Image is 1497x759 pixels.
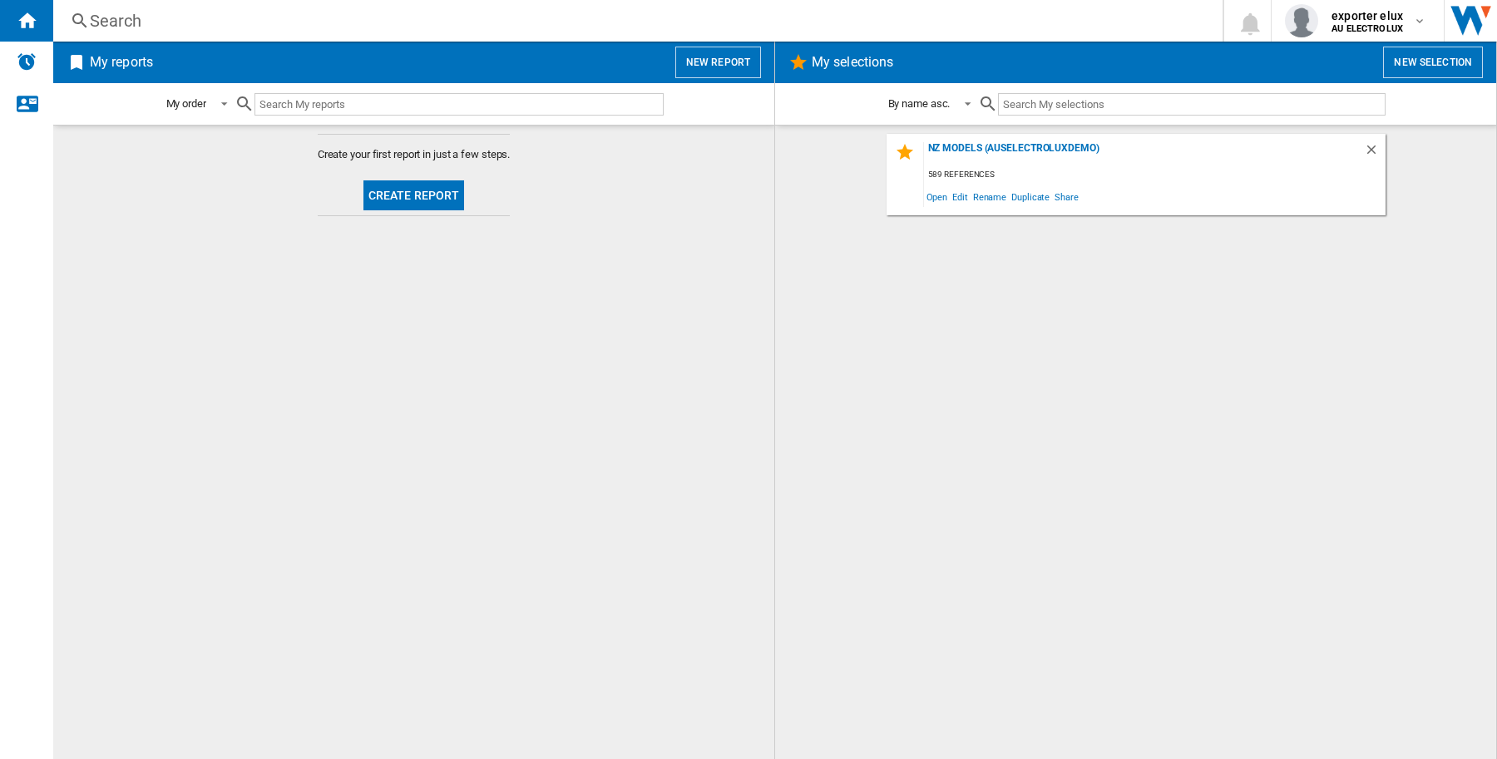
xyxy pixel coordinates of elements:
img: profile.jpg [1285,4,1318,37]
span: Duplicate [1009,185,1052,208]
div: Delete [1364,142,1386,165]
h2: My selections [808,47,897,78]
span: Create your first report in just a few steps. [318,147,511,162]
button: New selection [1383,47,1483,78]
div: Search [90,9,1179,32]
h2: My reports [86,47,156,78]
span: Open [924,185,951,208]
div: NZ Models (auselectroluxdemo) [924,142,1364,165]
b: AU ELECTROLUX [1331,23,1403,34]
button: Create report [363,180,465,210]
button: New report [675,47,761,78]
div: My order [166,97,206,110]
span: Edit [950,185,971,208]
span: Share [1052,185,1081,208]
input: Search My selections [998,93,1385,116]
span: exporter elux [1331,7,1403,24]
div: By name asc. [888,97,951,110]
span: Rename [971,185,1009,208]
div: 589 references [924,165,1386,185]
input: Search My reports [254,93,664,116]
img: alerts-logo.svg [17,52,37,71]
